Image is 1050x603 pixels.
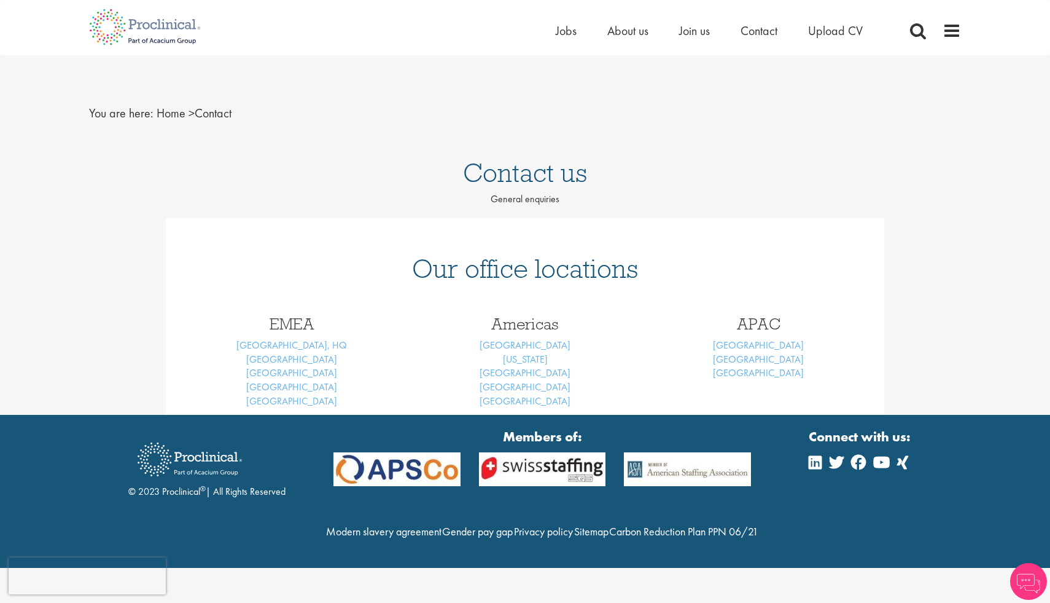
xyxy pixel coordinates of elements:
[480,339,570,352] a: [GEOGRAPHIC_DATA]
[236,339,347,352] a: [GEOGRAPHIC_DATA], HQ
[89,105,154,121] span: You are here:
[324,452,470,486] img: APSCo
[713,339,804,352] a: [GEOGRAPHIC_DATA]
[157,105,231,121] span: Contact
[189,105,195,121] span: >
[609,524,758,538] a: Carbon Reduction Plan PPN 06/21
[470,452,615,486] img: APSCo
[809,427,913,446] strong: Connect with us:
[184,316,399,332] h3: EMEA
[246,395,337,408] a: [GEOGRAPHIC_DATA]
[480,395,570,408] a: [GEOGRAPHIC_DATA]
[651,316,866,332] h3: APAC
[246,353,337,366] a: [GEOGRAPHIC_DATA]
[326,524,441,538] a: Modern slavery agreement
[128,434,251,485] img: Proclinical Recruitment
[246,380,337,393] a: [GEOGRAPHIC_DATA]
[713,353,804,366] a: [GEOGRAPHIC_DATA]
[128,433,286,499] div: © 2023 Proclinical | All Rights Reserved
[615,452,760,486] img: APSCo
[442,524,513,538] a: Gender pay gap
[514,524,573,538] a: Privacy policy
[713,366,804,379] a: [GEOGRAPHIC_DATA]
[480,366,570,379] a: [GEOGRAPHIC_DATA]
[503,353,548,366] a: [US_STATE]
[157,105,185,121] a: breadcrumb link to Home
[574,524,609,538] a: Sitemap
[184,255,866,282] h1: Our office locations
[679,23,710,39] a: Join us
[200,484,206,494] sup: ®
[480,380,570,393] a: [GEOGRAPHIC_DATA]
[1010,563,1047,600] img: Chatbot
[246,366,337,379] a: [GEOGRAPHIC_DATA]
[556,23,577,39] a: Jobs
[607,23,648,39] a: About us
[9,558,166,594] iframe: reCAPTCHA
[418,316,632,332] h3: Americas
[333,427,751,446] strong: Members of:
[808,23,863,39] a: Upload CV
[741,23,777,39] a: Contact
